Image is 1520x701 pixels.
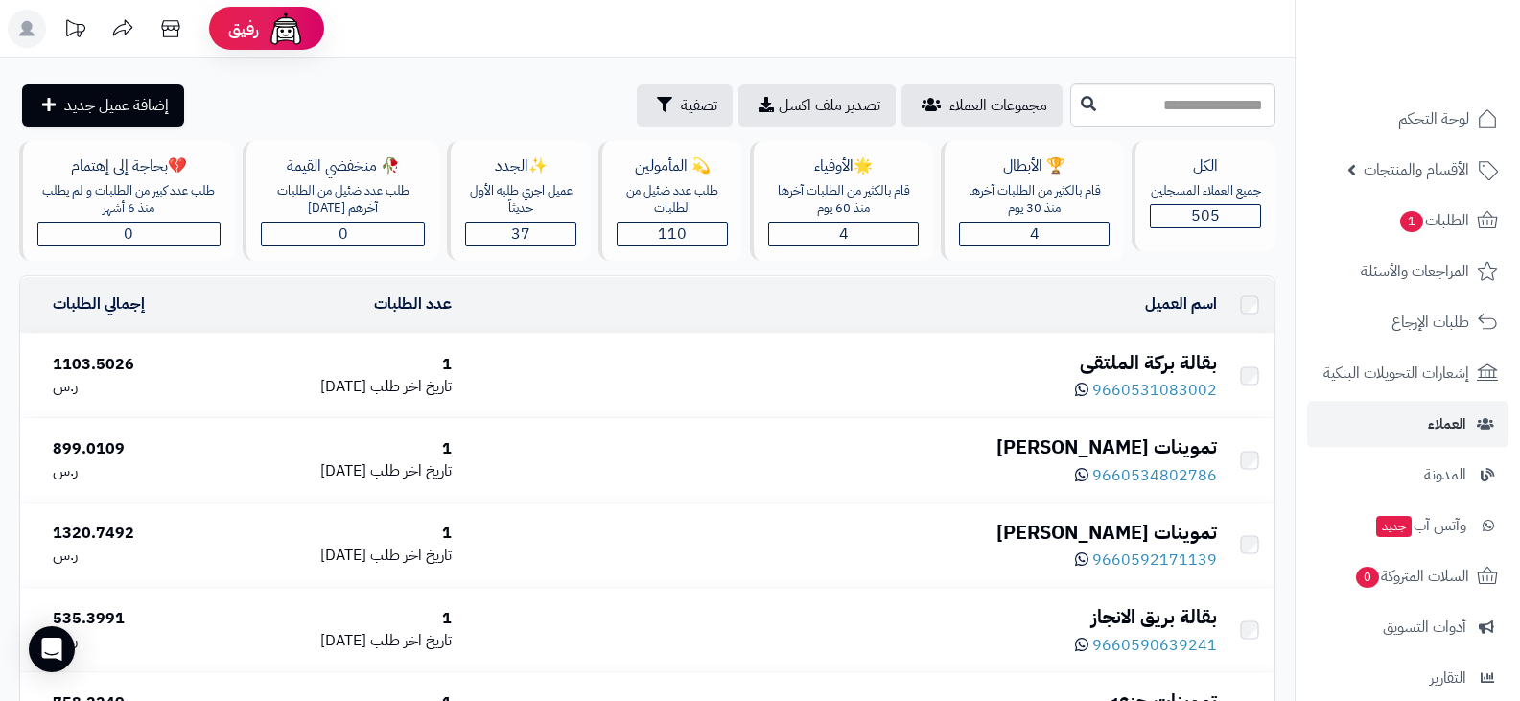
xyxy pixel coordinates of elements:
div: ر.س [53,630,213,652]
span: 9660531083002 [1092,379,1217,402]
span: 0 [1356,567,1379,588]
span: الأقسام والمنتجات [1364,156,1469,183]
a: 💔بحاجة إلى إهتمامطلب عدد كبير من الطلبات و لم يطلب منذ 6 أشهر0 [15,141,239,261]
img: logo-2.png [1390,54,1502,94]
a: المدونة [1307,452,1508,498]
div: [DATE] [228,376,453,398]
span: إضافة عميل جديد [64,94,169,117]
span: 9660590639241 [1092,634,1217,657]
div: بقالة بركة الملتقى [467,349,1217,377]
button: تصفية [637,84,733,127]
div: عميل اجري طلبه الأول حديثاّ [465,182,576,218]
a: السلات المتروكة0 [1307,553,1508,599]
span: التقارير [1430,665,1466,691]
div: 1 [228,354,453,376]
div: ✨الجدد [465,155,576,177]
span: أدوات التسويق [1383,614,1466,641]
span: 1 [1400,211,1423,232]
a: 💫 المأمولينطلب عدد ضئيل من الطلبات110 [595,141,746,261]
a: 9660531083002 [1075,379,1217,402]
a: ✨الجددعميل اجري طلبه الأول حديثاّ37 [443,141,595,261]
div: طلب عدد ضئيل من الطلبات آخرهم [DATE] [261,182,426,218]
span: طلبات الإرجاع [1391,309,1469,336]
div: [DATE] [228,460,453,482]
a: اسم العميل [1145,292,1217,315]
div: Open Intercom Messenger [29,626,75,672]
div: الكل [1150,155,1261,177]
div: جميع العملاء المسجلين [1150,182,1261,200]
a: 🥀 منخفضي القيمةطلب عدد ضئيل من الطلبات آخرهم [DATE]0 [239,141,444,261]
a: 9660592171139 [1075,549,1217,572]
div: 🥀 منخفضي القيمة [261,155,426,177]
a: مجموعات العملاء [901,84,1063,127]
div: طلب عدد كبير من الطلبات و لم يطلب منذ 6 أشهر [37,182,221,218]
div: 💔بحاجة إلى إهتمام [37,155,221,177]
div: بقالة بريق الانجاز [467,603,1217,631]
a: المراجعات والأسئلة [1307,248,1508,294]
a: إجمالي الطلبات [53,292,145,315]
span: المراجعات والأسئلة [1361,258,1469,285]
span: 4 [1030,222,1040,245]
div: [DATE] [228,545,453,567]
div: 1103.5026 [53,354,213,376]
a: إشعارات التحويلات البنكية [1307,350,1508,396]
span: 4 [839,222,849,245]
a: إضافة عميل جديد [22,84,184,127]
a: أدوات التسويق [1307,604,1508,650]
span: تاريخ اخر طلب [370,629,452,652]
span: 9660592171139 [1092,549,1217,572]
div: ر.س [53,376,213,398]
span: جديد [1376,516,1412,537]
a: الطلبات1 [1307,198,1508,244]
a: التقارير [1307,655,1508,701]
span: رفيق [228,17,259,40]
span: تصفية [681,94,717,117]
div: 1 [228,608,453,630]
div: 💫 المأمولين [617,155,728,177]
a: طلبات الإرجاع [1307,299,1508,345]
span: العملاء [1428,410,1466,437]
a: 9660534802786 [1075,464,1217,487]
span: تصدير ملف اكسل [779,94,880,117]
div: قام بالكثير من الطلبات آخرها منذ 60 يوم [768,182,919,218]
div: [DATE] [228,630,453,652]
span: المدونة [1424,461,1466,488]
a: الكلجميع العملاء المسجلين505 [1128,141,1279,261]
div: تموينات [PERSON_NAME] [467,519,1217,547]
a: وآتس آبجديد [1307,502,1508,549]
span: 505 [1191,204,1220,227]
div: تموينات [PERSON_NAME] [467,433,1217,461]
span: 0 [339,222,348,245]
a: لوحة التحكم [1307,96,1508,142]
a: 🌟الأوفياءقام بالكثير من الطلبات آخرها منذ 60 يوم4 [746,141,937,261]
span: إشعارات التحويلات البنكية [1323,360,1469,386]
span: تاريخ اخر طلب [370,544,452,567]
img: ai-face.png [267,10,305,48]
a: تصدير ملف اكسل [738,84,896,127]
span: لوحة التحكم [1398,105,1469,132]
a: 🏆 الأبطالقام بالكثير من الطلبات آخرها منذ 30 يوم4 [937,141,1128,261]
div: 535.3991 [53,608,213,630]
div: 1320.7492 [53,523,213,545]
div: 1 [228,523,453,545]
div: 🌟الأوفياء [768,155,919,177]
div: 1 [228,438,453,460]
a: تحديثات المنصة [51,10,99,53]
a: 9660590639241 [1075,634,1217,657]
div: ر.س [53,460,213,482]
div: 🏆 الأبطال [959,155,1110,177]
div: 899.0109 [53,438,213,460]
span: 0 [124,222,133,245]
span: تاريخ اخر طلب [370,375,452,398]
span: وآتس آب [1374,512,1466,539]
span: الطلبات [1398,207,1469,234]
span: 9660534802786 [1092,464,1217,487]
a: العملاء [1307,401,1508,447]
span: مجموعات العملاء [949,94,1047,117]
span: 110 [658,222,687,245]
div: طلب عدد ضئيل من الطلبات [617,182,728,218]
div: قام بالكثير من الطلبات آخرها منذ 30 يوم [959,182,1110,218]
span: تاريخ اخر طلب [370,459,452,482]
span: السلات المتروكة [1354,563,1469,590]
div: ر.س [53,545,213,567]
